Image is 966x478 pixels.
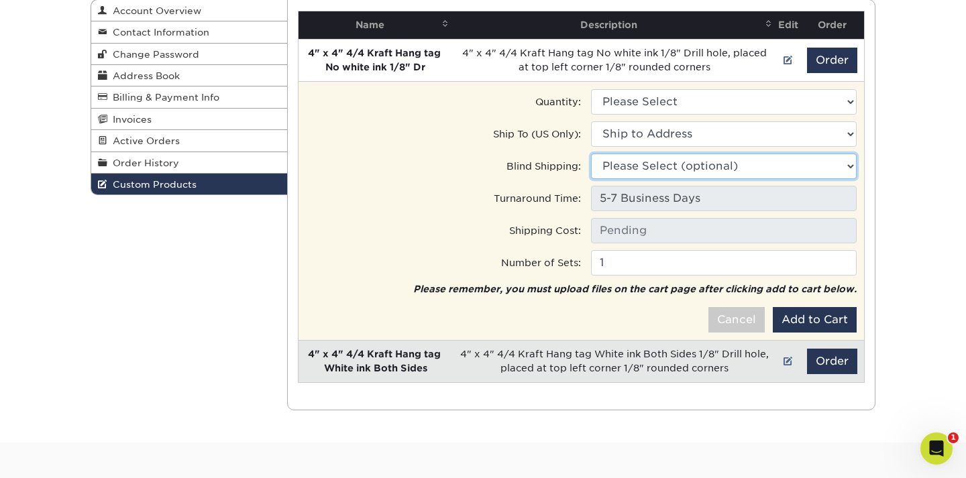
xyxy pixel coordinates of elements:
button: Cancel [708,307,765,333]
a: Address Book [91,65,287,86]
span: Address Book [107,70,180,81]
span: Contact Information [107,27,209,38]
span: Order History [107,158,179,168]
span: Billing & Payment Info [107,92,219,103]
a: Change Password [91,44,287,65]
td: 4" x 4" 4/4 Kraft Hang tag ​No white ink 1/8" Drill hole, placed at top left corner 1/8" rounded ... [453,39,776,81]
label: Blind Shipping: [506,159,581,173]
th: Description [453,11,776,39]
button: Add to Cart [773,307,857,333]
a: Order History [91,152,287,174]
a: Active Orders [91,130,287,152]
label: Quantity: [535,95,581,109]
a: Contact Information [91,21,287,43]
span: Active Orders [107,135,180,146]
button: Order [807,349,857,374]
button: Order [807,48,857,73]
em: Please remember, you must upload files on the cart page after clicking add to cart below. [413,284,857,294]
label: Shipping Cost: [509,223,581,237]
strong: 4" x 4" 4/4 Kraft Hang tag ​No white ink 1/8" Dr [308,48,443,72]
a: Billing & Payment Info [91,86,287,108]
strong: 4" x 4" 4/4 Kraft Hang tag ​White ink Both Sides [308,349,443,373]
a: Invoices [91,109,287,130]
th: Edit [776,11,800,39]
span: Account Overview [107,5,201,16]
input: Pending [591,218,857,243]
span: Invoices [107,114,152,125]
a: Custom Products [91,174,287,194]
label: Turnaround Time: [494,191,581,205]
iframe: Google Customer Reviews [3,437,114,473]
th: Name [299,11,453,39]
label: Ship To (US Only): [493,127,581,141]
label: Number of Sets: [501,255,581,270]
iframe: Intercom live chat [920,432,953,465]
th: Order [800,11,864,39]
span: Change Password [107,49,199,60]
span: 1 [948,432,959,443]
span: Custom Products [107,179,197,190]
td: 4" x 4" 4/4 Kraft Hang tag ​White ink Both Sides 1/8" Drill hole, placed at top left corner 1/8" ... [453,340,776,382]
